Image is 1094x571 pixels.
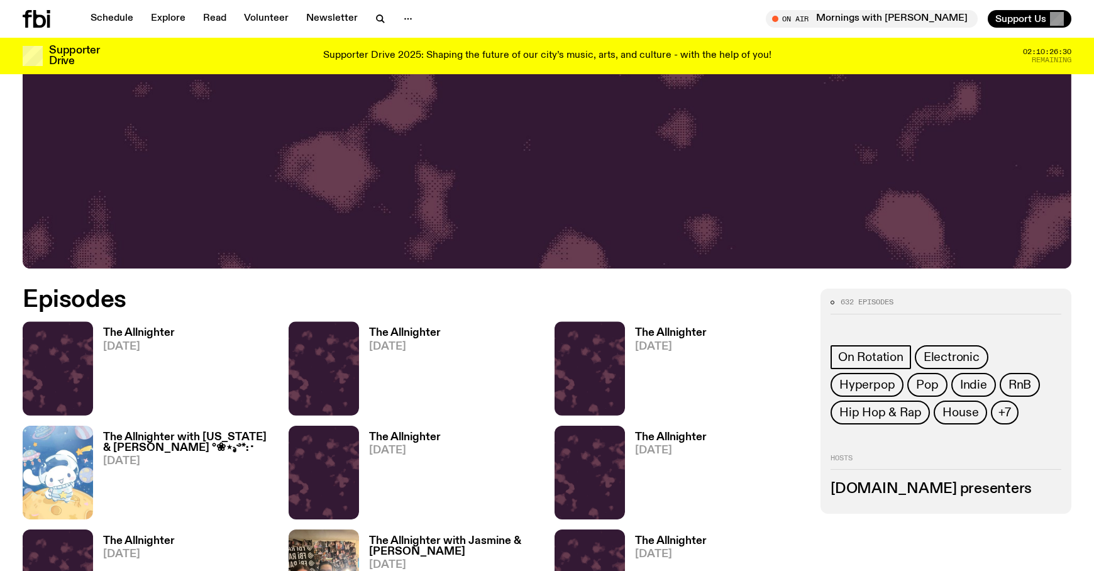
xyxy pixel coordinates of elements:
[635,432,707,443] h3: The Allnighter
[831,455,1061,470] h2: Hosts
[143,10,193,28] a: Explore
[915,345,988,369] a: Electronic
[83,10,141,28] a: Schedule
[323,50,771,62] p: Supporter Drive 2025: Shaping the future of our city’s music, arts, and culture - with the help o...
[942,406,978,419] span: House
[359,328,441,415] a: The Allnighter[DATE]
[369,445,441,456] span: [DATE]
[103,432,273,453] h3: The Allnighter with [US_STATE] & [PERSON_NAME] °❀⋆.ೃ࿔*:･
[369,560,539,570] span: [DATE]
[299,10,365,28] a: Newsletter
[991,401,1019,424] button: +7
[831,482,1061,496] h3: [DOMAIN_NAME] presenters
[196,10,234,28] a: Read
[907,373,947,397] a: Pop
[635,445,707,456] span: [DATE]
[988,10,1071,28] button: Support Us
[916,378,938,392] span: Pop
[103,456,273,467] span: [DATE]
[369,536,539,557] h3: The Allnighter with Jasmine & [PERSON_NAME]
[369,341,441,352] span: [DATE]
[103,341,175,352] span: [DATE]
[1032,57,1071,64] span: Remaining
[236,10,296,28] a: Volunteer
[839,378,895,392] span: Hyperpop
[625,328,707,415] a: The Allnighter[DATE]
[831,345,911,369] a: On Rotation
[838,350,903,364] span: On Rotation
[49,45,99,67] h3: Supporter Drive
[1023,48,1071,55] span: 02:10:26:30
[625,432,707,519] a: The Allnighter[DATE]
[839,406,921,419] span: Hip Hop & Rap
[924,350,980,364] span: Electronic
[23,289,717,311] h2: Episodes
[934,401,987,424] a: House
[1000,373,1040,397] a: RnB
[635,328,707,338] h3: The Allnighter
[93,432,273,519] a: The Allnighter with [US_STATE] & [PERSON_NAME] °❀⋆.ೃ࿔*:･[DATE]
[998,406,1011,419] span: +7
[841,299,893,306] span: 632 episodes
[995,13,1046,25] span: Support Us
[960,378,987,392] span: Indie
[635,536,707,546] h3: The Allnighter
[635,341,707,352] span: [DATE]
[369,432,441,443] h3: The Allnighter
[951,373,996,397] a: Indie
[103,549,175,560] span: [DATE]
[766,10,978,28] button: On AirMornings with [PERSON_NAME]
[369,328,441,338] h3: The Allnighter
[635,549,707,560] span: [DATE]
[831,401,930,424] a: Hip Hop & Rap
[93,328,175,415] a: The Allnighter[DATE]
[359,432,441,519] a: The Allnighter[DATE]
[1008,378,1031,392] span: RnB
[103,536,175,546] h3: The Allnighter
[831,373,903,397] a: Hyperpop
[103,328,175,338] h3: The Allnighter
